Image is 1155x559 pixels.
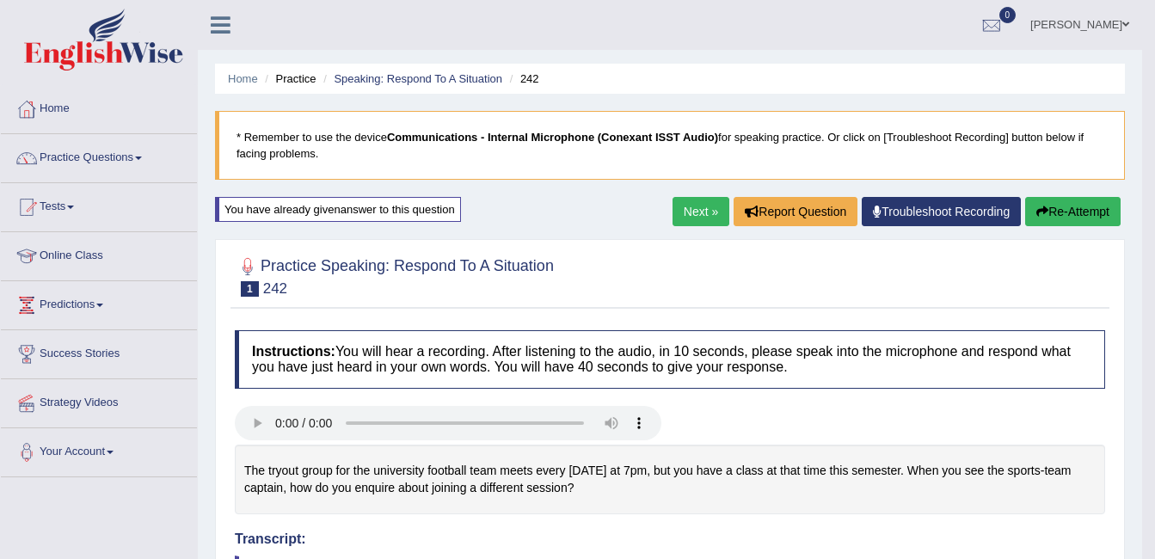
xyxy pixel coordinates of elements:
[215,111,1125,180] blockquote: * Remember to use the device for speaking practice. Or click on [Troubleshoot Recording] button b...
[1,183,197,226] a: Tests
[1,379,197,422] a: Strategy Videos
[241,281,259,297] span: 1
[387,131,718,144] b: Communications - Internal Microphone (Conexant ISST Audio)
[261,71,316,87] li: Practice
[1,85,197,128] a: Home
[235,330,1105,388] h4: You will hear a recording. After listening to the audio, in 10 seconds, please speak into the mic...
[235,445,1105,514] div: The tryout group for the university football team meets every [DATE] at 7pm, but you have a class...
[506,71,539,87] li: 242
[263,280,287,297] small: 242
[999,7,1017,23] span: 0
[862,197,1021,226] a: Troubleshoot Recording
[252,344,335,359] b: Instructions:
[215,197,461,222] div: You have already given answer to this question
[734,197,857,226] button: Report Question
[673,197,729,226] a: Next »
[228,72,258,85] a: Home
[1,330,197,373] a: Success Stories
[235,254,554,297] h2: Practice Speaking: Respond To A Situation
[1,281,197,324] a: Predictions
[1,428,197,471] a: Your Account
[334,72,502,85] a: Speaking: Respond To A Situation
[1025,197,1121,226] button: Re-Attempt
[1,134,197,177] a: Practice Questions
[1,232,197,275] a: Online Class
